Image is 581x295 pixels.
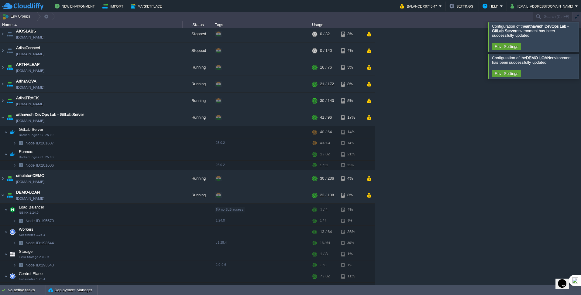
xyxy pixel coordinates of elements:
a: RunnersDocker Engine CE 25.0.2 [18,150,34,155]
a: Node ID:201606 [25,164,55,169]
img: AMDAwAAAACH5BAEAAAAALAAAAAABAAEAAAICRAEAOw== [13,283,16,293]
div: Status [183,21,213,28]
span: 201607 [25,141,55,147]
a: cmulator-DEMO [16,174,44,180]
div: 5% [341,93,361,110]
b: arthavedh DevOps Lab - GitLab Server [492,24,569,33]
span: Workers [18,228,34,233]
div: Tags [213,21,310,28]
span: Extra Storage 2.0-9.6 [19,256,49,260]
img: AMDAwAAAACH5BAEAAAAALAAAAAABAAEAAAICRAEAOw== [0,188,5,204]
button: Env. Settings [493,71,520,76]
button: Help [483,2,500,10]
span: 195670 [25,219,55,224]
button: Deployment Manager [48,287,92,293]
div: 14% [341,139,361,149]
a: ArthaTRACK [16,96,39,102]
div: 30 / 236 [320,171,334,188]
img: AMDAwAAAACH5BAEAAAAALAAAAAABAAEAAAICRAEAOw== [13,217,16,226]
button: Import [102,2,125,10]
img: AMDAwAAAACH5BAEAAAAALAAAAAABAAEAAAICRAEAOw== [8,249,17,261]
img: AMDAwAAAACH5BAEAAAAALAAAAAABAAEAAAICRAEAOw== [13,261,16,271]
div: 13 / 64 [320,239,330,249]
img: AMDAwAAAACH5BAEAAAAALAAAAAABAAEAAAICRAEAOw== [8,205,17,217]
img: CloudJiffy [2,2,43,10]
a: ArthaConnect [16,46,40,52]
button: New Environment [55,2,97,10]
img: AMDAwAAAACH5BAEAAAAALAAAAAABAAEAAAICRAEAOw== [16,217,25,226]
button: Env. Settings [493,44,520,49]
div: Running [183,77,213,93]
button: Settings [449,2,475,10]
img: AMDAwAAAACH5BAEAAAAALAAAAAABAAEAAAICRAEAOw== [8,227,17,239]
a: [DOMAIN_NAME] [16,119,44,125]
a: Node ID:195670 [25,219,55,224]
img: AMDAwAAAACH5BAEAAAAALAAAAAABAAEAAAICRAEAOw== [8,271,17,283]
a: Node ID:193544 [25,241,55,246]
div: 36% [341,227,361,239]
img: AMDAwAAAACH5BAEAAAAALAAAAAABAAEAAAICRAEAOw== [8,127,17,139]
span: Storage [18,250,33,255]
a: Node ID:201607 [25,141,55,147]
div: 1 / 4 [320,217,326,226]
a: ARTHALEAP [16,63,40,69]
img: AMDAwAAAACH5BAEAAAAALAAAAAABAAEAAAICRAEAOw== [16,161,25,171]
div: 21 / 172 [320,77,334,93]
div: 1% [341,249,361,261]
img: AMDAwAAAACH5BAEAAAAALAAAAAABAAEAAAICRAEAOw== [5,27,14,43]
span: GitLab Server [18,128,44,133]
span: 193543 [25,263,55,269]
img: AMDAwAAAACH5BAEAAAAALAAAAAABAAEAAAICRAEAOw== [13,161,16,171]
span: v1.25.4 [216,242,227,245]
a: [DOMAIN_NAME] [16,52,44,58]
img: AMDAwAAAACH5BAEAAAAALAAAAAABAAEAAAICRAEAOw== [16,283,25,293]
span: Configuration of the environment has been successfully updated. [492,56,572,65]
div: 0 / 140 [320,43,332,60]
span: Configuration of the environment has been successfully updated. [492,24,569,38]
img: AMDAwAAAACH5BAEAAAAALAAAAAABAAEAAAICRAEAOw== [4,249,8,261]
div: Running [183,171,213,188]
span: 25.0.2 [216,164,225,168]
div: 40 / 64 [320,127,332,139]
b: DEMO-LOAN [526,56,550,60]
span: arthavedh DevOps Lab - GitLab Server [16,113,84,119]
span: Docker Engine CE 25.0.2 [19,156,54,160]
span: Node ID: [26,264,41,268]
div: Running [183,60,213,76]
div: 17% [341,110,361,127]
a: StorageExtra Storage 2.0-9.6 [18,250,33,255]
span: Node ID: [26,164,41,168]
div: 13 / 64 [320,227,332,239]
span: 25.0.2 [216,142,225,145]
button: [EMAIL_ADDRESS][DOMAIN_NAME] [511,2,575,10]
div: 0 / 32 [320,27,330,43]
div: 14% [341,127,361,139]
div: 16 / 76 [320,60,332,76]
span: Node ID: [26,219,41,224]
img: AMDAwAAAACH5BAEAAAAALAAAAAABAAEAAAICRAEAOw== [4,205,8,217]
div: 1 / 8 [320,261,326,271]
a: [DOMAIN_NAME] [16,102,44,108]
div: 1 / 32 [320,149,330,161]
div: 4% [341,205,361,217]
img: AMDAwAAAACH5BAEAAAAALAAAAAABAAEAAAICRAEAOw== [8,149,17,161]
a: [DOMAIN_NAME] [16,69,44,75]
button: Marketplace [131,2,164,10]
a: AIOSLABS [16,29,36,35]
div: 1 / 4 [320,205,328,217]
img: AMDAwAAAACH5BAEAAAAALAAAAAABAAEAAAICRAEAOw== [0,77,5,93]
img: AMDAwAAAACH5BAEAAAAALAAAAAABAAEAAAICRAEAOw== [4,227,8,239]
a: DEMO-LOAN [16,190,40,196]
img: AMDAwAAAACH5BAEAAAAALAAAAAABAAEAAAICRAEAOw== [5,93,14,110]
img: AMDAwAAAACH5BAEAAAAALAAAAAABAAEAAAICRAEAOw== [16,239,25,249]
img: AMDAwAAAACH5BAEAAAAALAAAAAABAAEAAAICRAEAOw== [0,60,5,76]
a: GitLab ServerDocker Engine CE 25.0.2 [18,128,44,133]
div: 3% [341,60,361,76]
div: 1% [341,261,361,271]
div: 7 / 32 [320,283,328,293]
a: WorkersKubernetes 1.25.4 [18,228,34,232]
